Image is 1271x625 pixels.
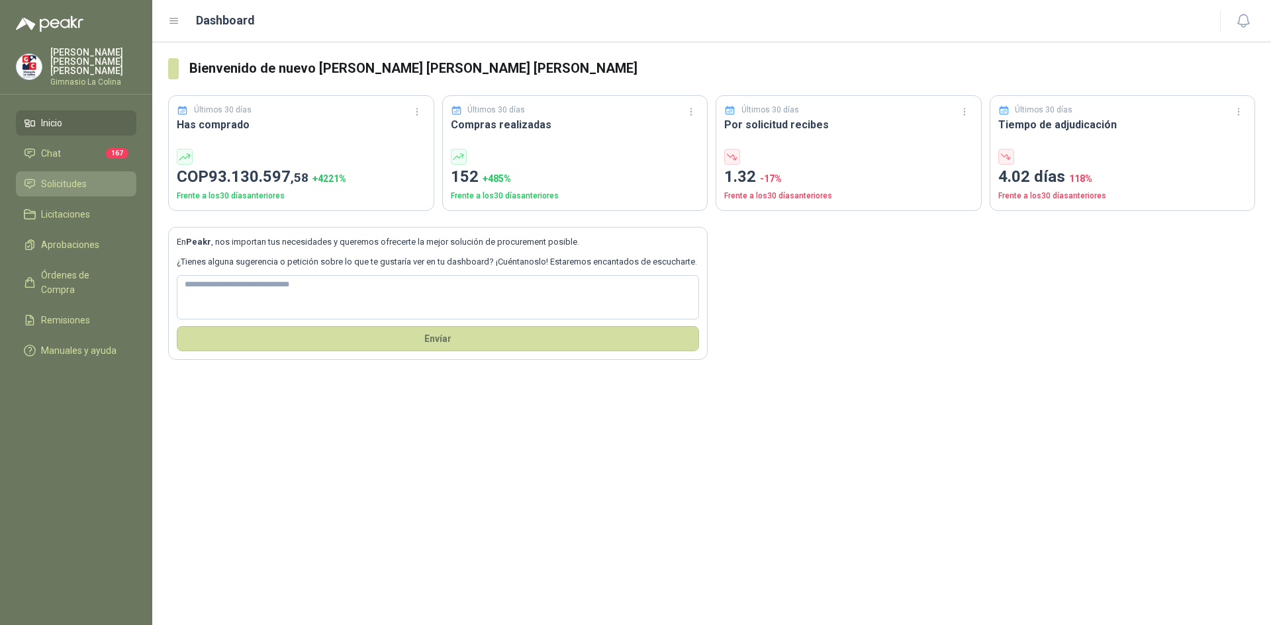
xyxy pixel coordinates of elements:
[16,171,136,196] a: Solicitudes
[106,148,128,159] span: 167
[724,165,973,190] p: 1.32
[451,116,700,133] h3: Compras realizadas
[312,173,346,184] span: + 4221 %
[16,232,136,257] a: Aprobaciones
[16,16,83,32] img: Logo peakr
[17,54,42,79] img: Company Logo
[177,235,699,249] p: En , nos importan tus necesidades y queremos ofrecerte la mejor solución de procurement posible.
[41,207,90,222] span: Licitaciones
[998,116,1247,133] h3: Tiempo de adjudicación
[760,173,782,184] span: -17 %
[41,268,124,297] span: Órdenes de Compra
[186,237,211,247] b: Peakr
[291,170,308,185] span: ,58
[16,338,136,363] a: Manuales y ayuda
[998,165,1247,190] p: 4.02 días
[724,190,973,202] p: Frente a los 30 días anteriores
[41,146,61,161] span: Chat
[41,116,62,130] span: Inicio
[16,202,136,227] a: Licitaciones
[1015,104,1072,116] p: Últimos 30 días
[177,255,699,269] p: ¿Tienes alguna sugerencia o petición sobre lo que te gustaría ver en tu dashboard? ¡Cuéntanoslo! ...
[177,116,426,133] h3: Has comprado
[41,313,90,327] span: Remisiones
[209,167,308,186] span: 93.130.597
[16,263,136,302] a: Órdenes de Compra
[16,110,136,136] a: Inicio
[998,190,1247,202] p: Frente a los 30 días anteriores
[16,141,136,166] a: Chat167
[177,326,699,351] button: Envíar
[451,190,700,202] p: Frente a los 30 días anteriores
[189,58,1255,79] h3: Bienvenido de nuevo [PERSON_NAME] [PERSON_NAME] [PERSON_NAME]
[451,165,700,190] p: 152
[194,104,252,116] p: Últimos 30 días
[196,11,255,30] h1: Dashboard
[177,165,426,190] p: COP
[741,104,799,116] p: Últimos 30 días
[16,308,136,333] a: Remisiones
[724,116,973,133] h3: Por solicitud recibes
[483,173,511,184] span: + 485 %
[50,48,136,75] p: [PERSON_NAME] [PERSON_NAME] [PERSON_NAME]
[41,177,87,191] span: Solicitudes
[50,78,136,86] p: Gimnasio La Colina
[467,104,525,116] p: Últimos 30 días
[41,237,99,252] span: Aprobaciones
[41,343,117,358] span: Manuales y ayuda
[1069,173,1092,184] span: 118 %
[177,190,426,202] p: Frente a los 30 días anteriores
